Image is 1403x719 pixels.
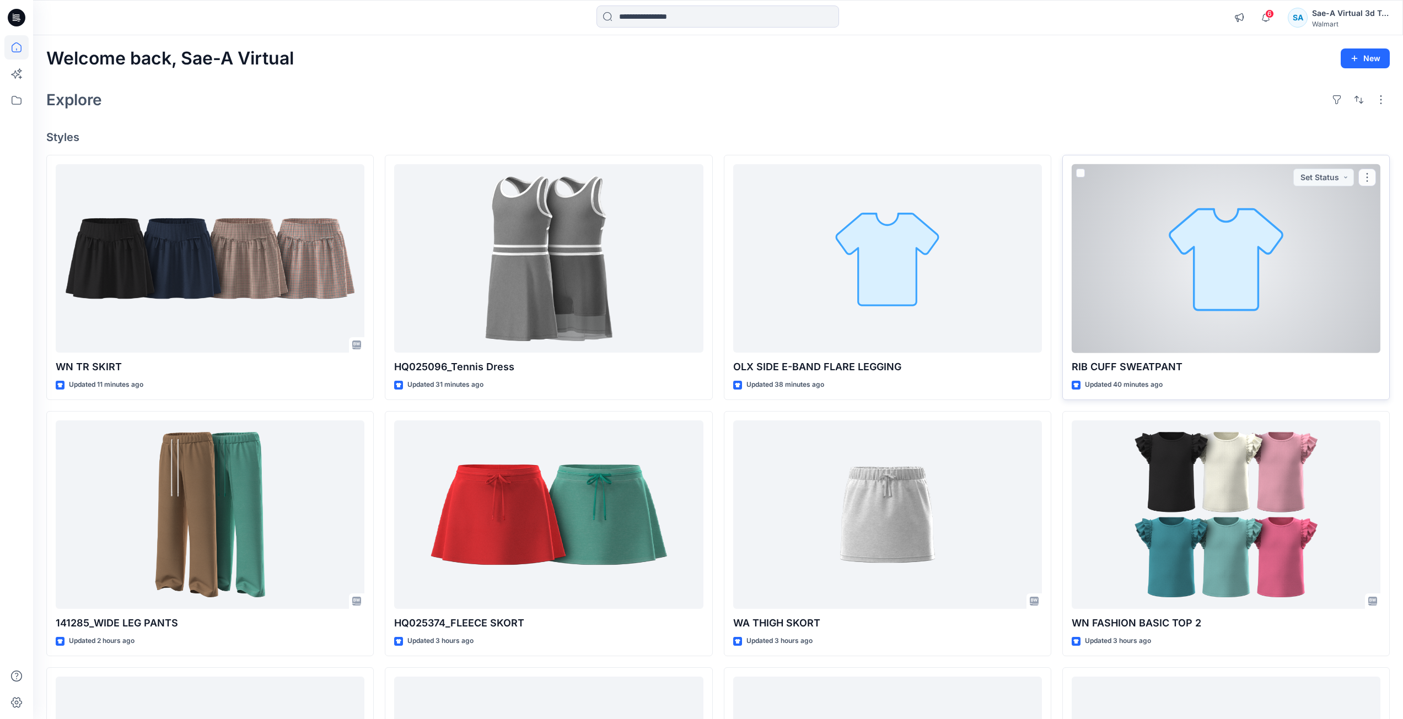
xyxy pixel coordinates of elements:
[69,379,143,391] p: Updated 11 minutes ago
[394,164,703,353] a: HQ025096_Tennis Dress
[407,635,474,647] p: Updated 3 hours ago
[1312,7,1389,20] div: Sae-A Virtual 3d Team
[394,359,703,375] p: HQ025096_Tennis Dress
[1288,8,1308,28] div: SA
[1072,615,1380,631] p: WN FASHION BASIC TOP 2
[69,635,135,647] p: Updated 2 hours ago
[407,379,483,391] p: Updated 31 minutes ago
[1341,48,1390,68] button: New
[733,164,1042,353] a: OLX SIDE E-BAND FLARE LEGGING
[1265,9,1274,18] span: 6
[733,359,1042,375] p: OLX SIDE E-BAND FLARE LEGGING
[1085,379,1163,391] p: Updated 40 minutes ago
[1312,20,1389,28] div: Walmart
[56,615,364,631] p: 141285_WIDE LEG PANTS
[746,635,813,647] p: Updated 3 hours ago
[746,379,824,391] p: Updated 38 minutes ago
[1072,359,1380,375] p: RIB CUFF SWEATPANT
[394,420,703,609] a: HQ025374_FLEECE SKORT
[1085,635,1151,647] p: Updated 3 hours ago
[46,131,1390,144] h4: Styles
[56,359,364,375] p: WN TR SKIRT
[733,615,1042,631] p: WA THIGH SKORT
[56,420,364,609] a: 141285_WIDE LEG PANTS
[1072,420,1380,609] a: WN FASHION BASIC TOP 2
[46,91,102,109] h2: Explore
[46,48,294,69] h2: Welcome back, Sae-A Virtual
[733,420,1042,609] a: WA THIGH SKORT
[394,615,703,631] p: HQ025374_FLEECE SKORT
[1072,164,1380,353] a: RIB CUFF SWEATPANT
[56,164,364,353] a: WN TR SKIRT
